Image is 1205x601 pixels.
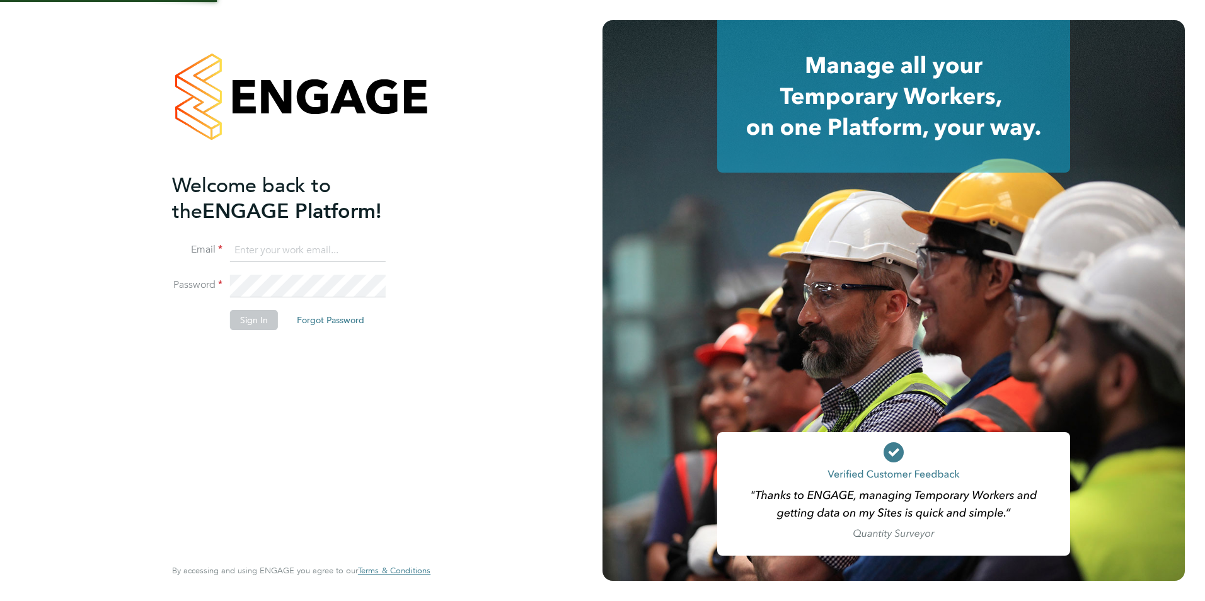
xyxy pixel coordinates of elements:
h2: ENGAGE Platform! [172,173,418,224]
span: Welcome back to the [172,173,331,224]
button: Forgot Password [287,310,374,330]
span: By accessing and using ENGAGE you agree to our [172,565,430,576]
a: Terms & Conditions [358,566,430,576]
label: Password [172,278,222,292]
label: Email [172,243,222,256]
input: Enter your work email... [230,239,386,262]
span: Terms & Conditions [358,565,430,576]
button: Sign In [230,310,278,330]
